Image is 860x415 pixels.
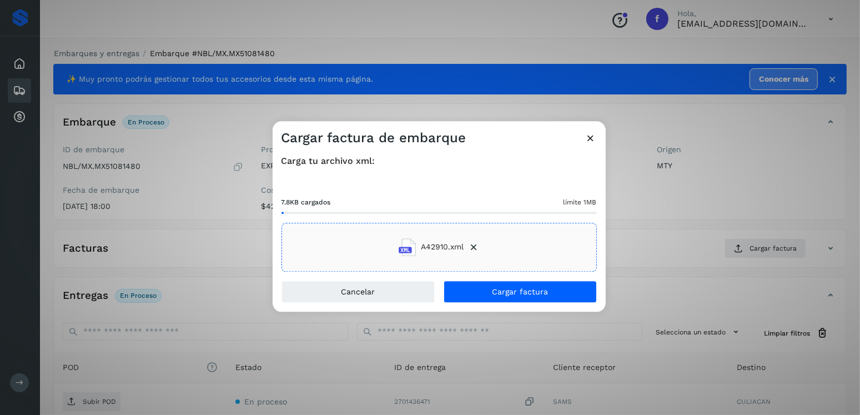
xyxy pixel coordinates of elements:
[281,281,435,303] button: Cancelar
[421,242,464,253] span: A42910.xml
[281,197,331,207] span: 7.8KB cargados
[564,197,597,207] span: límite 1MB
[341,288,375,296] span: Cancelar
[281,156,597,166] h4: Carga tu archivo xml:
[492,288,548,296] span: Cargar factura
[281,130,466,146] h3: Cargar factura de embarque
[444,281,597,303] button: Cargar factura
